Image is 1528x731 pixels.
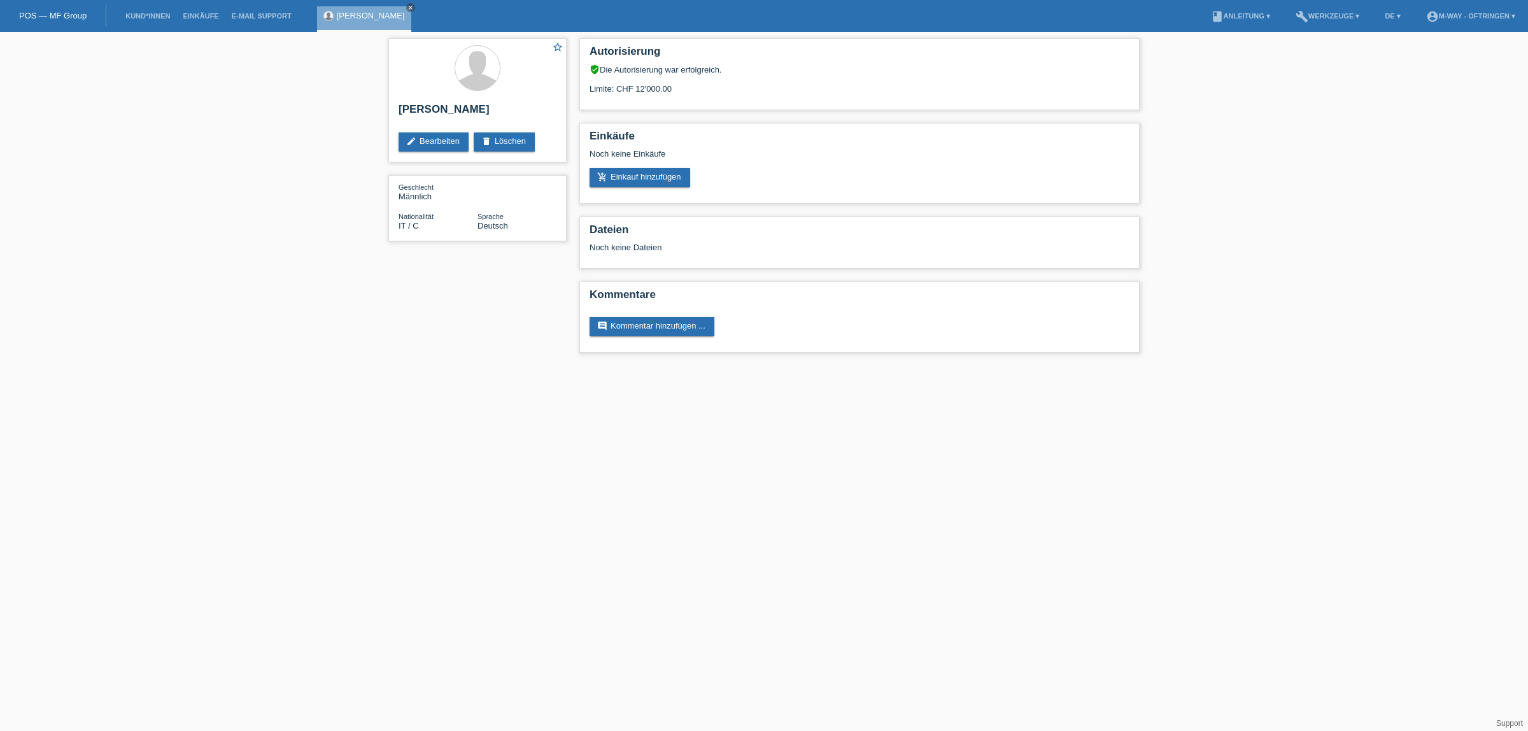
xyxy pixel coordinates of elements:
[399,103,556,122] h2: [PERSON_NAME]
[474,132,535,152] a: deleteLöschen
[590,288,1129,308] h2: Kommentare
[1211,10,1224,23] i: book
[225,12,298,20] a: E-Mail Support
[590,64,1129,75] div: Die Autorisierung war erfolgreich.
[478,213,504,220] span: Sprache
[478,221,508,231] span: Deutsch
[406,3,415,12] a: close
[337,11,405,20] a: [PERSON_NAME]
[176,12,225,20] a: Einkäufe
[552,41,563,53] i: star_border
[481,136,492,146] i: delete
[1205,12,1277,20] a: bookAnleitung ▾
[590,64,600,75] i: verified_user
[19,11,87,20] a: POS — MF Group
[399,213,434,220] span: Nationalität
[597,321,607,331] i: comment
[1296,10,1308,23] i: build
[590,130,1129,149] h2: Einkäufe
[407,4,414,11] i: close
[597,172,607,182] i: add_shopping_cart
[1378,12,1406,20] a: DE ▾
[406,136,416,146] i: edit
[590,168,690,187] a: add_shopping_cartEinkauf hinzufügen
[590,243,979,252] div: Noch keine Dateien
[1496,719,1523,728] a: Support
[590,317,714,336] a: commentKommentar hinzufügen ...
[399,132,469,152] a: editBearbeiten
[1289,12,1366,20] a: buildWerkzeuge ▾
[399,182,478,201] div: Männlich
[590,45,1129,64] h2: Autorisierung
[590,75,1129,94] div: Limite: CHF 12'000.00
[399,221,419,231] span: Italien / C / 07.11.1963
[590,224,1129,243] h2: Dateien
[399,183,434,191] span: Geschlecht
[552,41,563,55] a: star_border
[1426,10,1439,23] i: account_circle
[590,149,1129,168] div: Noch keine Einkäufe
[1420,12,1522,20] a: account_circlem-way - Oftringen ▾
[119,12,176,20] a: Kund*innen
